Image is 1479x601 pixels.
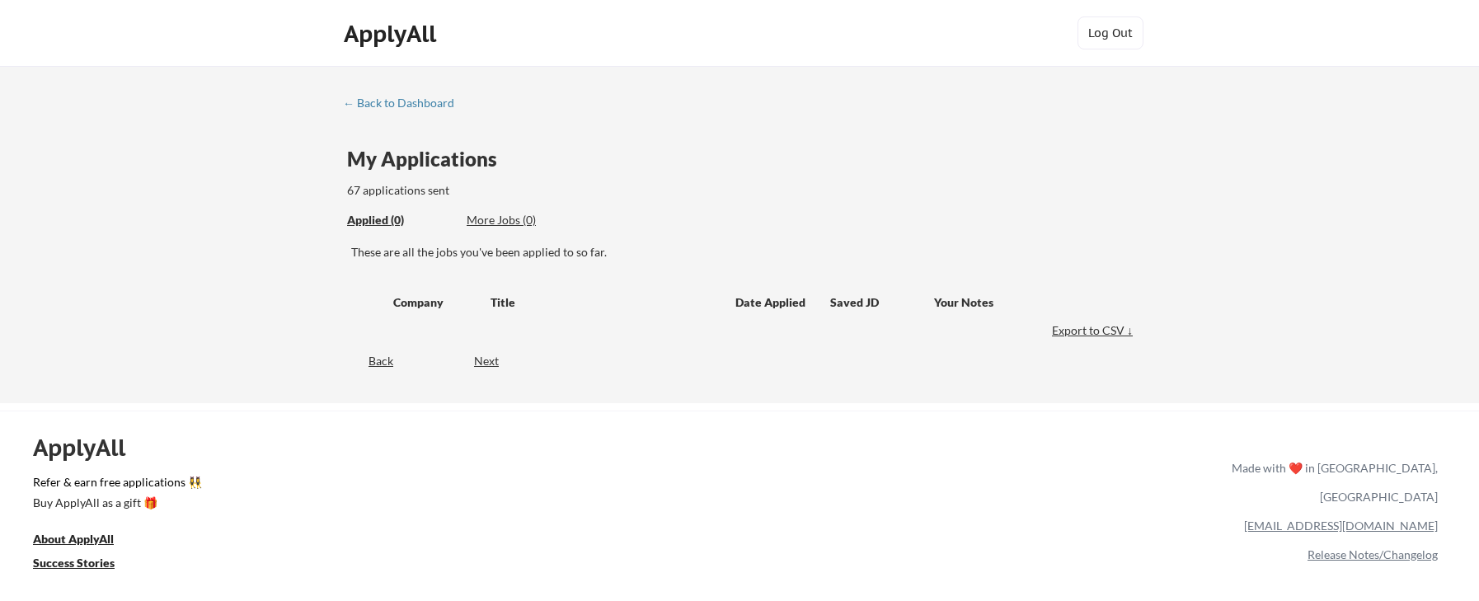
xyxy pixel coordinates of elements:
[830,287,934,317] div: Saved JD
[343,96,467,113] a: ← Back to Dashboard
[33,494,198,514] a: Buy ApplyAll as a gift 🎁
[467,212,588,228] div: More Jobs (0)
[1225,453,1438,511] div: Made with ❤️ in [GEOGRAPHIC_DATA], [GEOGRAPHIC_DATA]
[344,20,441,48] div: ApplyAll
[735,294,808,311] div: Date Applied
[33,434,144,462] div: ApplyAll
[33,554,137,575] a: Success Stories
[343,353,393,369] div: Back
[347,182,666,199] div: 67 applications sent
[934,294,1122,311] div: Your Notes
[347,212,454,229] div: These are all the jobs you've been applied to so far.
[1078,16,1143,49] button: Log Out
[347,212,454,228] div: Applied (0)
[393,294,476,311] div: Company
[33,556,115,570] u: Success Stories
[33,530,137,551] a: About ApplyAll
[33,477,887,494] a: Refer & earn free applications 👯‍♀️
[347,149,510,169] div: My Applications
[33,497,198,509] div: Buy ApplyAll as a gift 🎁
[1052,322,1137,339] div: Export to CSV ↓
[33,532,114,546] u: About ApplyAll
[1308,547,1438,561] a: Release Notes/Changelog
[351,244,1137,261] div: These are all the jobs you've been applied to so far.
[1244,519,1438,533] a: [EMAIL_ADDRESS][DOMAIN_NAME]
[343,97,467,109] div: ← Back to Dashboard
[474,353,518,369] div: Next
[467,212,588,229] div: These are job applications we think you'd be a good fit for, but couldn't apply you to automatica...
[491,294,720,311] div: Title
